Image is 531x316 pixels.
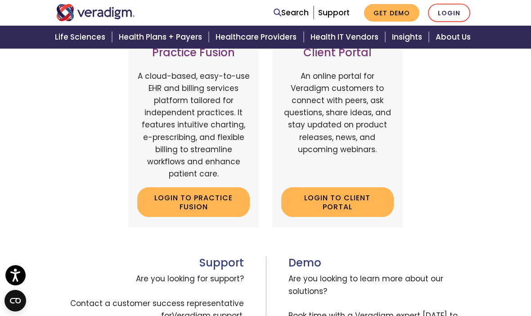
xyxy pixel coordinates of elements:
a: Support [318,7,350,18]
a: Healthcare Providers [210,26,305,49]
a: Login to Client Portal [281,187,394,217]
h3: Demo [288,257,475,270]
a: Insights [387,26,430,49]
a: Health Plans + Payers [113,26,210,49]
h3: Practice Fusion [137,46,250,59]
a: Login to Practice Fusion [137,187,250,217]
img: Veradigm logo [56,4,135,21]
a: Search [274,7,309,19]
a: Get Demo [364,4,419,22]
a: Life Sciences [49,26,113,49]
h3: Support [56,257,244,270]
h3: Client Portal [281,46,394,59]
p: A cloud-based, easy-to-use EHR and billing services platform tailored for independent practices. ... [137,70,250,181]
a: Login [428,4,470,22]
button: Open CMP widget [4,290,26,311]
a: Health IT Vendors [305,26,387,49]
p: An online portal for Veradigm customers to connect with peers, ask questions, share ideas, and st... [281,70,394,181]
a: About Us [430,26,481,49]
iframe: Drift Chat Widget [358,251,520,305]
